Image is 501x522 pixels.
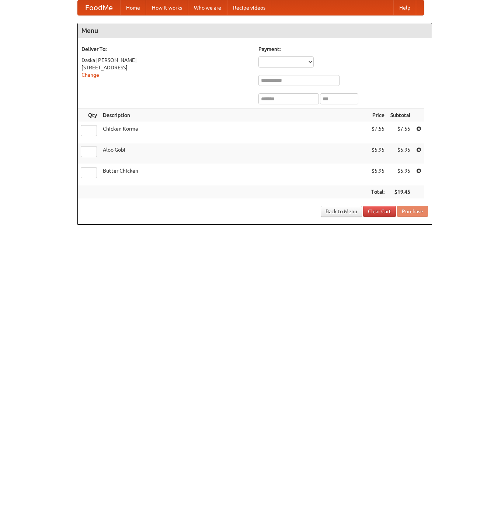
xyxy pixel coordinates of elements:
[146,0,188,15] a: How it works
[397,206,428,217] button: Purchase
[100,122,368,143] td: Chicken Korma
[387,122,413,143] td: $7.55
[120,0,146,15] a: Home
[387,164,413,185] td: $5.95
[368,122,387,143] td: $7.55
[81,72,99,78] a: Change
[78,23,432,38] h4: Menu
[81,45,251,53] h5: Deliver To:
[321,206,362,217] a: Back to Menu
[78,0,120,15] a: FoodMe
[78,108,100,122] th: Qty
[81,64,251,71] div: [STREET_ADDRESS]
[368,143,387,164] td: $5.95
[368,164,387,185] td: $5.95
[368,185,387,199] th: Total:
[227,0,271,15] a: Recipe videos
[387,143,413,164] td: $5.95
[258,45,428,53] h5: Payment:
[100,108,368,122] th: Description
[100,143,368,164] td: Aloo Gobi
[188,0,227,15] a: Who we are
[100,164,368,185] td: Butter Chicken
[81,56,251,64] div: Daska [PERSON_NAME]
[393,0,416,15] a: Help
[387,185,413,199] th: $19.45
[363,206,396,217] a: Clear Cart
[368,108,387,122] th: Price
[387,108,413,122] th: Subtotal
